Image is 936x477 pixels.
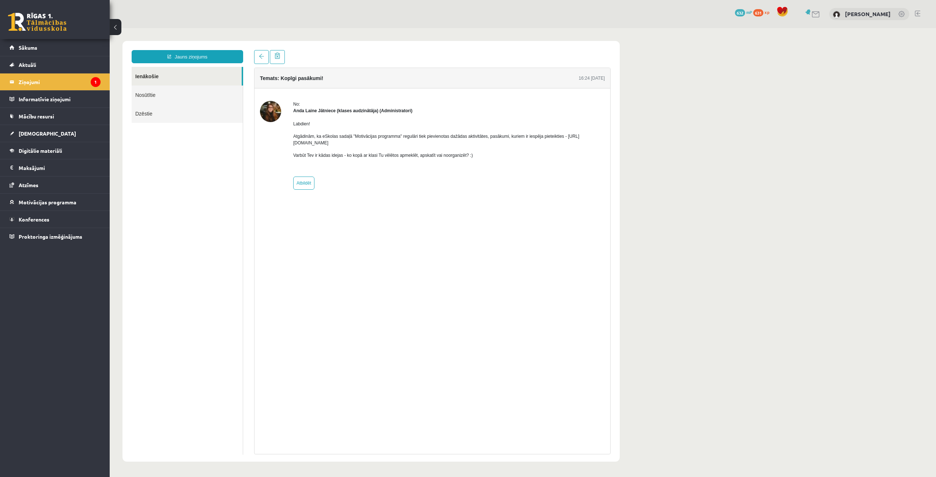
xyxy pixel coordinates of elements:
span: [DEMOGRAPHIC_DATA] [19,130,76,137]
span: xp [765,9,769,15]
a: [DEMOGRAPHIC_DATA] [10,125,101,142]
span: Proktoringa izmēģinājums [19,233,82,240]
a: Atbildēt [184,148,205,162]
a: Mācību resursi [10,108,101,125]
span: 632 [735,9,745,16]
a: Informatīvie ziņojumi [10,91,101,107]
span: Digitālie materiāli [19,147,62,154]
a: Proktoringa izmēģinājums [10,228,101,245]
span: Mācību resursi [19,113,54,120]
a: Aktuāli [10,56,101,73]
p: Varbūt Tev ir kādas idejas - ko kopā ar klasi Tu vēlētos apmeklēt, apskatīt vai noorganizēt? :) [184,124,495,130]
a: Motivācijas programma [10,194,101,211]
img: Alexandra Pavlova [833,11,840,18]
a: Rīgas 1. Tālmācības vidusskola [8,13,67,31]
p: Atgādinām, ka eSkolas sadaļā "Motivācijas programma" regulāri tiek pievienotas dažādas aktivitāte... [184,105,495,118]
span: Sākums [19,44,37,51]
strong: Anda Laine Jātniece (klases audzinātāja) (Administratori) [184,80,303,85]
h4: Temats: Kopīgi pasākumi! [150,47,214,53]
a: [PERSON_NAME] [845,10,891,18]
span: Aktuāli [19,61,36,68]
a: 632 mP [735,9,752,15]
span: mP [746,9,752,15]
a: Konferences [10,211,101,228]
span: Motivācijas programma [19,199,76,205]
a: Nosūtītie [22,57,133,76]
a: 631 xp [753,9,773,15]
a: Digitālie materiāli [10,142,101,159]
img: Anda Laine Jātniece (klases audzinātāja) [150,73,171,94]
i: 1 [91,77,101,87]
div: No: [184,73,495,79]
a: Maksājumi [10,159,101,176]
a: Ienākošie [22,39,132,57]
span: Konferences [19,216,49,223]
a: Ziņojumi1 [10,73,101,90]
a: Atzīmes [10,177,101,193]
legend: Informatīvie ziņojumi [19,91,101,107]
a: Jauns ziņojums [22,22,133,35]
legend: Ziņojumi [19,73,101,90]
a: Dzēstie [22,76,133,95]
span: Atzīmes [19,182,38,188]
div: 16:24 [DATE] [469,47,495,53]
span: 631 [753,9,763,16]
p: Labdien! [184,92,495,99]
a: Sākums [10,39,101,56]
legend: Maksājumi [19,159,101,176]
